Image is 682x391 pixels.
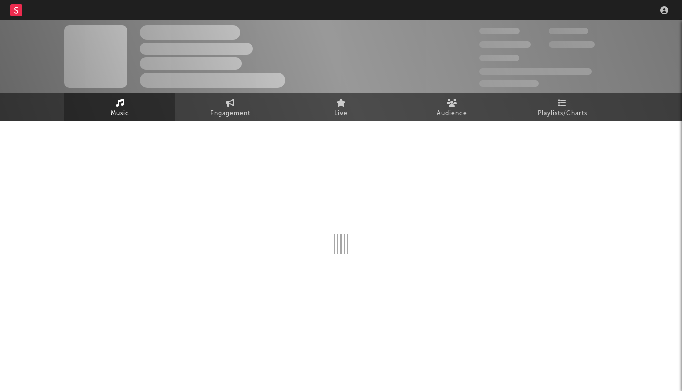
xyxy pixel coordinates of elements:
a: Live [286,93,396,121]
span: Audience [437,108,467,120]
a: Engagement [175,93,286,121]
span: 50,000,000 Monthly Listeners [479,68,592,75]
span: 50,000,000 [479,41,531,48]
a: Playlists/Charts [507,93,618,121]
a: Music [64,93,175,121]
span: Live [334,108,348,120]
span: 300,000 [479,28,520,34]
span: 1,000,000 [549,41,595,48]
a: Audience [396,93,507,121]
span: Music [111,108,129,120]
span: 100,000 [479,55,519,61]
span: 100,000 [549,28,588,34]
span: Jump Score: 85.0 [479,80,539,87]
span: Engagement [210,108,250,120]
span: Playlists/Charts [538,108,587,120]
